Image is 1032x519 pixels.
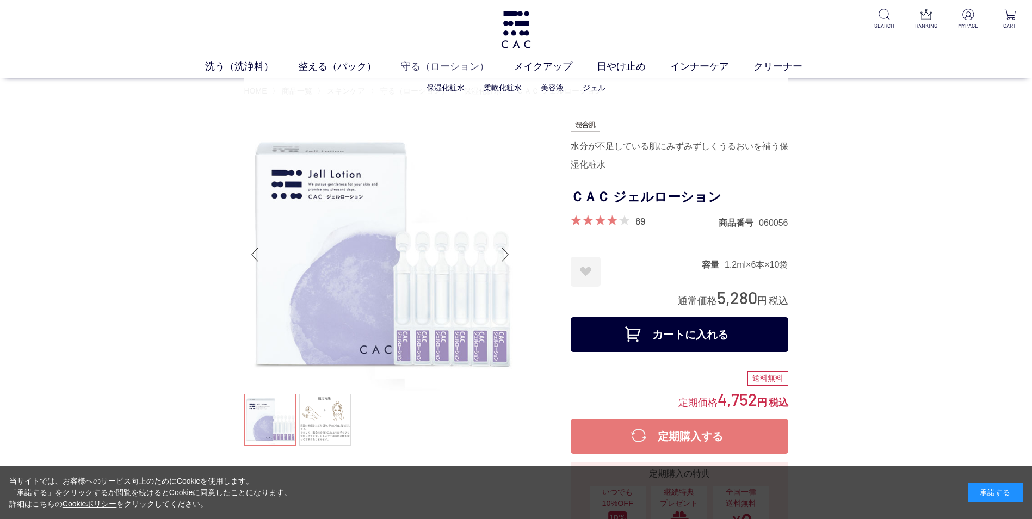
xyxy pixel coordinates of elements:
[571,137,788,174] div: 水分が不足している肌にみずみずしくうるおいを補う保湿化粧水
[499,11,533,48] img: logo
[571,185,788,209] h1: ＣＡＣ ジェルローション
[759,217,788,228] dd: 060056
[718,389,757,409] span: 4,752
[753,59,827,74] a: クリーナー
[670,59,753,74] a: インナーケア
[571,119,600,132] img: 混合肌
[955,9,981,30] a: MYPAGE
[205,59,298,74] a: 洗う（洗浄料）
[769,295,788,306] span: 税込
[913,9,940,30] a: RANKING
[298,59,401,74] a: 整える（パック）
[725,259,788,270] dd: 1.2ml×6本×10袋
[401,59,514,74] a: 守る（ローション）
[635,215,645,227] a: 69
[63,499,117,508] a: Cookieポリシー
[968,483,1023,502] div: 承諾する
[757,295,767,306] span: 円
[495,233,516,276] div: Next slide
[571,257,601,287] a: お気に入りに登録する
[571,317,788,352] button: カートに入れる
[702,259,725,270] dt: 容量
[484,83,522,92] a: 柔軟化粧水
[597,59,670,74] a: 日やけ止め
[571,419,788,454] button: 定期購入する
[955,22,981,30] p: MYPAGE
[678,295,717,306] span: 通常価格
[871,9,898,30] a: SEARCH
[719,217,759,228] dt: 商品番号
[541,83,564,92] a: 美容液
[871,22,898,30] p: SEARCH
[244,119,516,391] img: ＣＡＣ ジェルローション
[514,59,597,74] a: メイクアップ
[769,397,788,408] span: 税込
[997,9,1023,30] a: CART
[717,287,757,307] span: 5,280
[583,83,605,92] a: ジェル
[757,397,767,408] span: 円
[9,475,292,510] div: 当サイトでは、お客様へのサービス向上のためにCookieを使用します。 「承諾する」をクリックするか閲覧を続けるとCookieに同意したことになります。 詳細はこちらの をクリックしてください。
[913,22,940,30] p: RANKING
[427,83,465,92] a: 保湿化粧水
[244,233,266,276] div: Previous slide
[678,396,718,408] span: 定期価格
[747,371,788,386] div: 送料無料
[997,22,1023,30] p: CART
